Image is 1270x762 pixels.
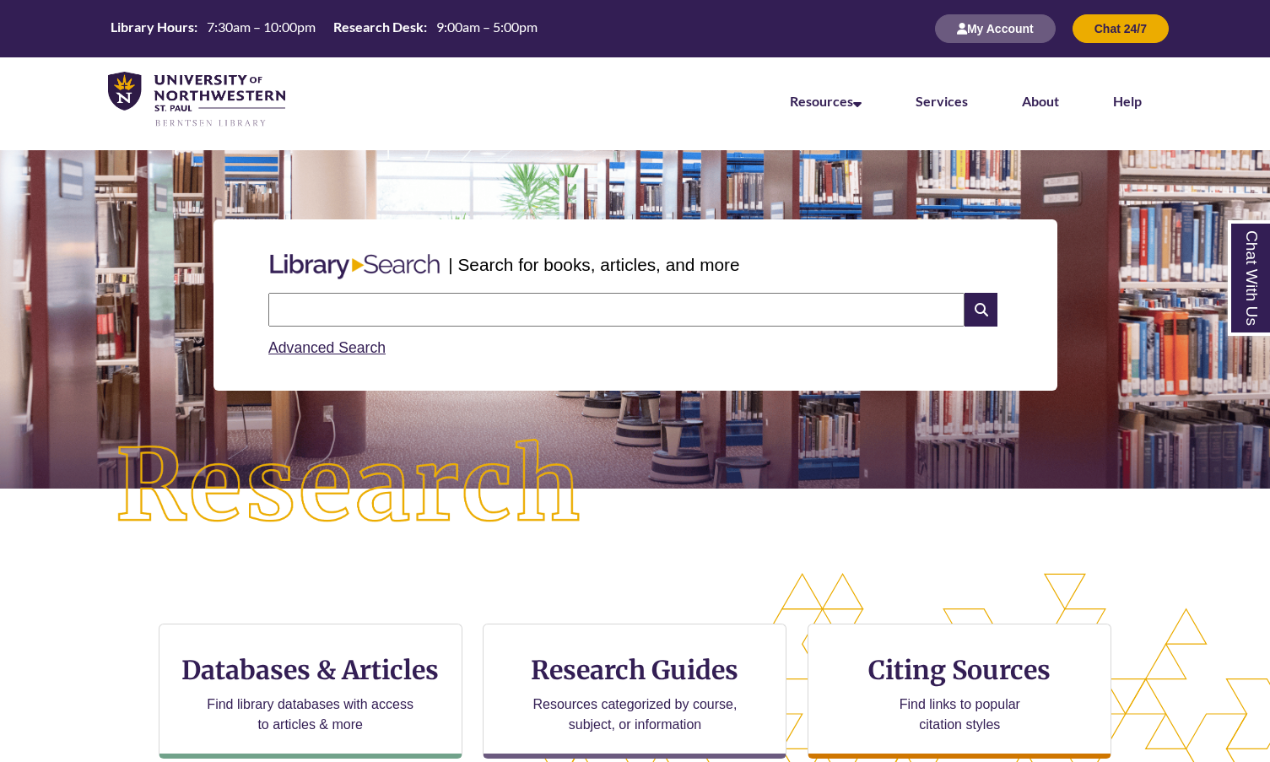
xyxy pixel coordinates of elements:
[878,694,1042,735] p: Find links to popular citation styles
[108,72,285,128] img: UNWSP Library Logo
[268,339,386,356] a: Advanced Search
[935,14,1056,43] button: My Account
[1113,93,1142,109] a: Help
[200,694,420,735] p: Find library databases with access to articles & more
[1022,93,1059,109] a: About
[436,19,538,35] span: 9:00am – 5:00pm
[525,694,745,735] p: Resources categorized by course, subject, or information
[327,18,430,36] th: Research Desk:
[935,21,1056,35] a: My Account
[1073,21,1169,35] a: Chat 24/7
[173,654,448,686] h3: Databases & Articles
[104,18,544,39] table: Hours Today
[159,624,462,759] a: Databases & Articles Find library databases with access to articles & more
[916,93,968,109] a: Services
[262,247,448,286] img: Libary Search
[448,251,739,278] p: | Search for books, articles, and more
[808,624,1111,759] a: Citing Sources Find links to popular citation styles
[104,18,200,36] th: Library Hours:
[63,387,635,586] img: Research
[857,654,1062,686] h3: Citing Sources
[497,654,772,686] h3: Research Guides
[104,18,544,41] a: Hours Today
[207,19,316,35] span: 7:30am – 10:00pm
[483,624,786,759] a: Research Guides Resources categorized by course, subject, or information
[790,93,862,109] a: Resources
[1073,14,1169,43] button: Chat 24/7
[965,293,997,327] i: Search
